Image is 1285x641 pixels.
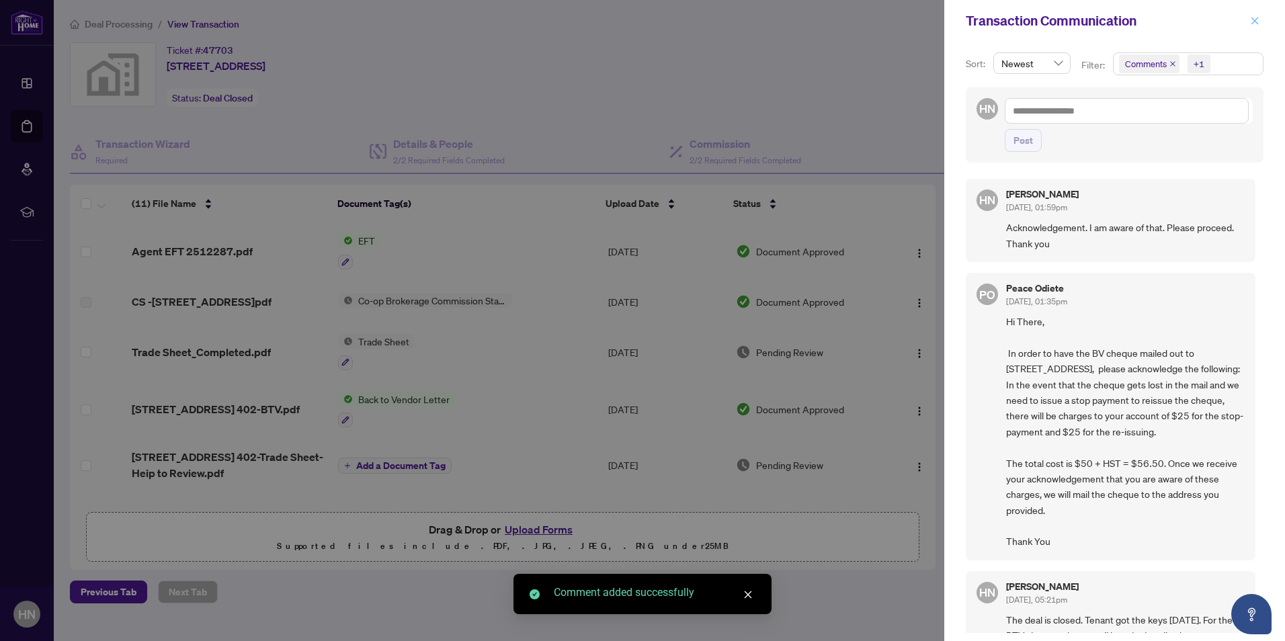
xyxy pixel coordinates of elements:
p: Sort: [966,56,988,71]
button: Open asap [1231,594,1272,634]
span: Comments [1125,57,1167,71]
span: close [1169,60,1176,67]
span: HN [979,191,995,209]
span: HN [979,100,995,118]
h5: Peace Odiete [1006,284,1067,293]
span: Acknowledgement. I am aware of that. Please proceed. Thank you [1006,220,1245,251]
span: [DATE], 05:21pm [1006,595,1067,605]
span: Newest [1001,53,1063,73]
h5: [PERSON_NAME] [1006,582,1079,591]
span: close [743,590,753,599]
span: check-circle [530,589,540,599]
div: Transaction Communication [966,11,1246,31]
span: PO [979,286,995,304]
div: Comment added successfully [554,585,755,601]
span: close [1250,16,1259,26]
span: Hi There, In order to have the BV cheque mailed out to [STREET_ADDRESS], please acknowledge the f... [1006,314,1245,550]
div: +1 [1194,57,1204,71]
a: Close [741,587,755,602]
span: [DATE], 01:59pm [1006,202,1067,212]
span: HN [979,584,995,601]
h5: [PERSON_NAME] [1006,189,1079,199]
p: Filter: [1081,58,1107,73]
button: Post [1005,129,1042,152]
span: Comments [1119,54,1179,73]
span: [DATE], 01:35pm [1006,296,1067,306]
